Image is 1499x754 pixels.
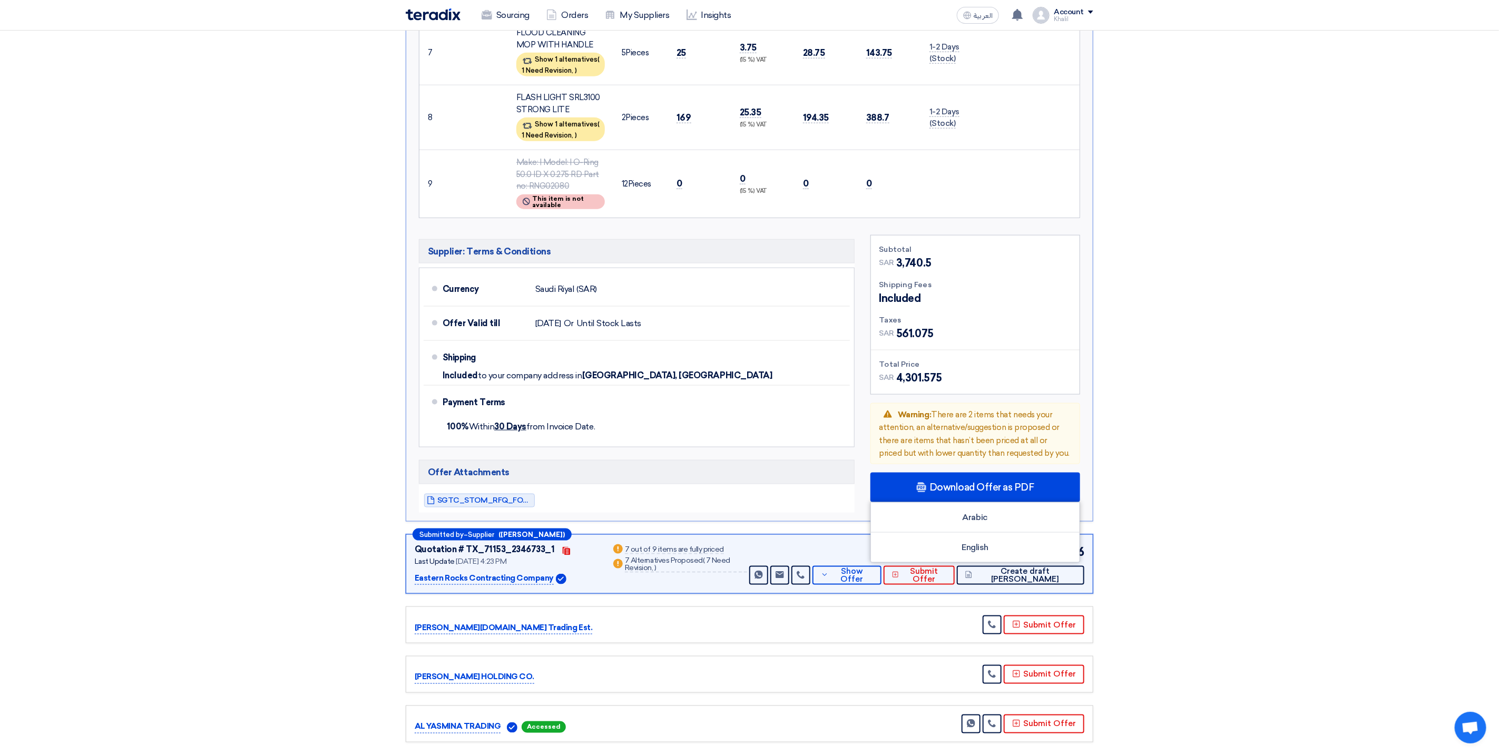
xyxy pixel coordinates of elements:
[929,107,959,129] span: 1-2 Days (Stock)
[975,567,1076,583] span: Create draft [PERSON_NAME]
[740,173,746,184] span: 0
[468,531,494,538] span: Supplier
[866,112,889,123] span: 388.7
[625,557,747,573] div: 7 Alternatives Proposed
[866,178,872,189] span: 0
[803,47,825,58] span: 28.75
[622,179,628,189] span: 12
[516,156,605,192] div: Make: | Model: | O-Ring 50.0 ID X 0.275 RD Part no: RNG02080
[494,422,526,432] u: 30 Days
[902,567,946,583] span: Submit Offer
[507,722,517,733] img: Verified Account
[613,85,668,150] td: Pieces
[576,318,641,329] span: Until Stock Lasts
[437,496,532,504] span: SGTC_STOM_RFQ_FOR_ConsumablesJUCSTOM_1756280665776.pdf
[575,66,577,74] span: )
[597,120,600,128] span: (
[413,528,572,541] div: –
[443,311,527,336] div: Offer Valid till
[456,557,506,566] span: [DATE] 4:23 PM
[1004,615,1084,634] button: Submit Offer
[812,566,881,585] button: Show Offer
[1054,16,1093,22] div: Khalil
[613,21,668,85] td: Pieces
[896,370,942,386] span: 4,301.575
[1004,714,1084,733] button: Submit Offer
[929,42,959,64] span: 1-2 Days (Stock)
[575,131,577,139] span: )
[582,370,772,381] span: [GEOGRAPHIC_DATA], [GEOGRAPHIC_DATA]
[929,483,1034,492] span: Download Offer as PDF
[740,187,786,196] div: (15 %) VAT
[535,279,597,299] div: Saudi Riyal (SAR)
[1054,8,1084,17] div: Account
[879,257,895,268] span: SAR
[597,55,600,63] span: (
[622,48,626,57] span: 5
[522,131,573,139] span: 1 Need Revision,
[538,4,596,27] a: Orders
[703,556,705,565] span: (
[677,178,682,189] span: 0
[406,8,461,21] img: Teradix logo
[879,328,895,339] span: SAR
[625,546,724,554] div: 7 out of 9 items are fully priced
[415,543,555,556] div: Quotation # TX_71153_2346733_1
[522,66,573,74] span: 1 Need Revision,
[419,460,855,484] h5: Offer Attachments
[740,107,761,118] span: 25.35
[613,150,668,218] td: Pieces
[871,503,1080,533] div: Arabic
[974,12,993,19] span: العربية
[532,195,599,208] span: This item is not available
[625,556,730,572] span: 7 Need Revision,
[522,721,566,733] span: Accessed
[1455,712,1486,743] a: Open chat
[535,318,561,329] span: [DATE]
[896,326,934,341] span: 561.075
[556,574,566,584] img: Verified Account
[596,4,678,27] a: My Suppliers
[415,671,534,684] p: [PERSON_NAME] HOLDING CO.
[419,150,436,218] td: 9
[740,42,757,53] span: 3.75
[677,47,686,58] span: 25
[957,7,999,24] button: العربية
[473,4,538,27] a: Sourcing
[896,255,932,271] span: 3,740.5
[803,112,829,123] span: 194.35
[678,4,740,27] a: Insights
[443,370,478,381] span: Included
[447,422,595,432] span: Within from Invoice Date.
[654,563,657,572] span: )
[415,557,455,566] span: Last Update
[879,279,1071,290] div: Shipping Fees
[879,410,1070,458] span: There are 2 items that needs your attention, an alternative/suggestion is proposed or there are i...
[516,92,605,115] div: FLASH LIGHT SRL3100 STRONG LITE
[415,572,554,585] p: Eastern Rocks Contracting Company
[622,113,626,122] span: 2
[516,117,605,141] div: Show 1 alternatives
[516,27,605,51] div: FLOOD CLEANING MOP WITH HANDLE
[898,410,931,419] span: Warning:
[803,178,809,189] span: 0
[498,531,565,538] b: ([PERSON_NAME])
[831,567,873,583] span: Show Offer
[957,566,1084,585] button: Create draft [PERSON_NAME]
[415,622,592,634] p: [PERSON_NAME][DOMAIN_NAME] Trading Est.
[516,53,605,76] div: Show 1 alternatives
[415,721,501,733] p: AL YASMINA TRADING
[884,566,955,585] button: Submit Offer
[443,345,527,370] div: Shipping
[419,531,464,538] span: Submitted by
[419,85,436,150] td: 8
[740,56,786,65] div: (15 %) VAT
[879,290,921,306] span: Included
[447,422,469,432] strong: 100%
[478,370,582,381] span: to your company address in
[443,277,527,302] div: Currency
[1004,665,1084,684] button: Submit Offer
[879,359,1071,370] div: Total Price
[677,112,691,123] span: 169
[424,494,535,507] a: SGTC_STOM_RFQ_FOR_ConsumablesJUCSTOM_1756280665776.pdf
